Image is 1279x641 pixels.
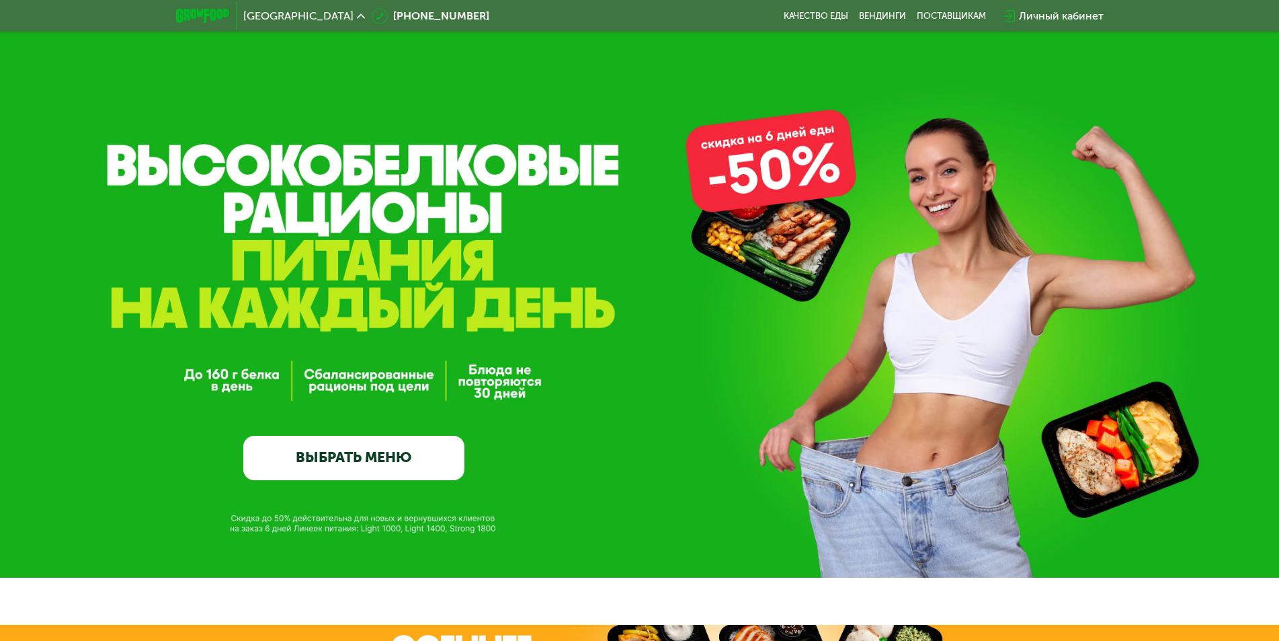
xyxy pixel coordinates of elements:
[243,11,354,22] span: [GEOGRAPHIC_DATA]
[859,11,906,22] a: Вендинги
[372,8,489,24] a: [PHONE_NUMBER]
[1019,8,1104,24] div: Личный кабинет
[917,11,986,22] div: поставщикам
[243,436,464,480] a: ВЫБРАТЬ МЕНЮ
[784,11,848,22] a: Качество еды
